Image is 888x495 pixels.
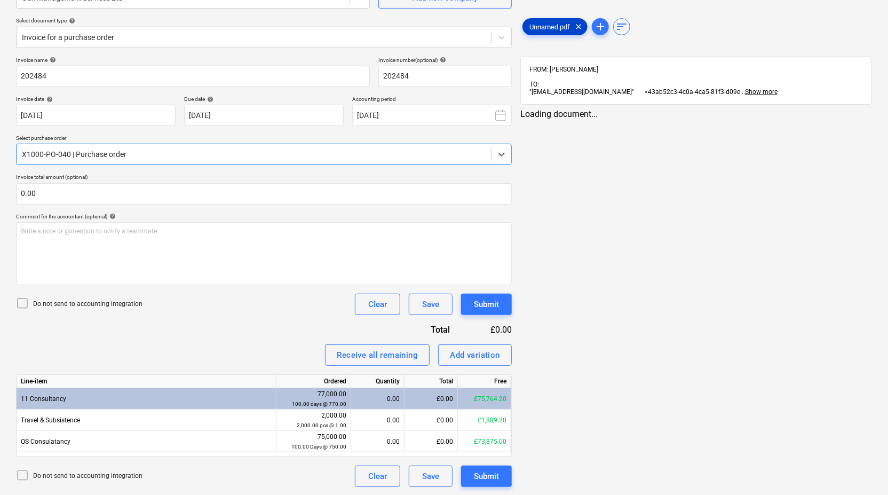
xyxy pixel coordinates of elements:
div: Clear [368,297,387,311]
button: Receive all remaining [325,344,430,366]
span: Unnamed.pdf [523,23,576,31]
input: Invoice date not specified [16,105,176,126]
div: 75,000.00 [281,432,346,452]
small: 100.00 Days @ 750.00 [291,444,346,450]
div: Total [405,375,458,388]
p: Do not send to accounting integration [33,300,142,309]
div: Add variation [450,348,500,362]
span: Show more [745,88,778,96]
p: Do not send to accounting integration [33,472,142,481]
div: Save [422,297,439,311]
span: "[EMAIL_ADDRESS][DOMAIN_NAME]" <43ab52c3-4c0a-4ca5-81f3-d09e [529,88,740,96]
div: 2,000.00 [281,411,346,430]
div: £1,889.20 [458,410,511,431]
span: FROM: [PERSON_NAME] [529,66,598,73]
span: add [594,20,607,33]
button: Add variation [438,344,512,366]
div: 0.00 [355,388,400,410]
button: Submit [461,294,512,315]
div: Invoice name [16,57,370,64]
span: ... [740,88,778,96]
div: 0.00 [355,431,400,452]
span: TO: [529,81,539,88]
div: 77,000.00 [281,389,346,409]
div: Quantity [351,375,405,388]
button: [DATE] [352,105,512,126]
div: Loading document... [520,109,872,119]
button: Submit [461,466,512,487]
p: Invoice total amount (optional) [16,174,512,183]
small: 2,000.00 pcs @ 1.00 [297,422,346,428]
div: Select document type [16,17,512,24]
div: Total [373,324,467,336]
button: Clear [355,466,400,487]
div: £0.00 [467,324,512,336]
div: Submit [474,469,499,483]
div: Unnamed.pdf [522,18,588,35]
div: £0.00 [405,388,458,410]
button: Save [409,466,453,487]
div: £73,875.00 [458,431,511,452]
div: Receive all remaining [337,348,418,362]
iframe: Chat Widget [835,444,888,495]
div: Line-item [17,375,276,388]
p: Select purchase order [16,135,512,144]
input: Due date not specified [184,105,344,126]
div: QS Consulatancy [17,431,276,452]
div: Submit [474,297,499,311]
div: Ordered [276,375,351,388]
div: Save [422,469,439,483]
small: 100.00 days @ 770.00 [292,401,346,407]
span: sort [615,20,628,33]
span: help [44,96,53,103]
p: Accounting period [352,96,512,105]
button: Clear [355,294,400,315]
div: £0.00 [405,410,458,431]
div: Comment for the accountant (optional) [16,213,512,220]
div: Free [458,375,511,388]
span: help [438,57,446,63]
div: £75,764.20 [458,388,511,410]
span: help [205,96,213,103]
div: Due date [184,96,344,103]
span: clear [572,20,585,33]
div: Travel & Subsistence [17,410,276,431]
div: 0.00 [355,410,400,431]
span: 11 Consultancy [21,395,66,403]
span: help [107,213,116,219]
input: Invoice name [16,66,370,87]
div: Clear [368,469,387,483]
input: Invoice total amount (optional) [16,183,512,205]
div: £0.00 [405,431,458,452]
input: Invoice number [378,66,512,87]
div: Invoice number (optional) [378,57,512,64]
button: Save [409,294,453,315]
span: help [67,18,75,24]
div: Invoice date [16,96,176,103]
span: help [47,57,56,63]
